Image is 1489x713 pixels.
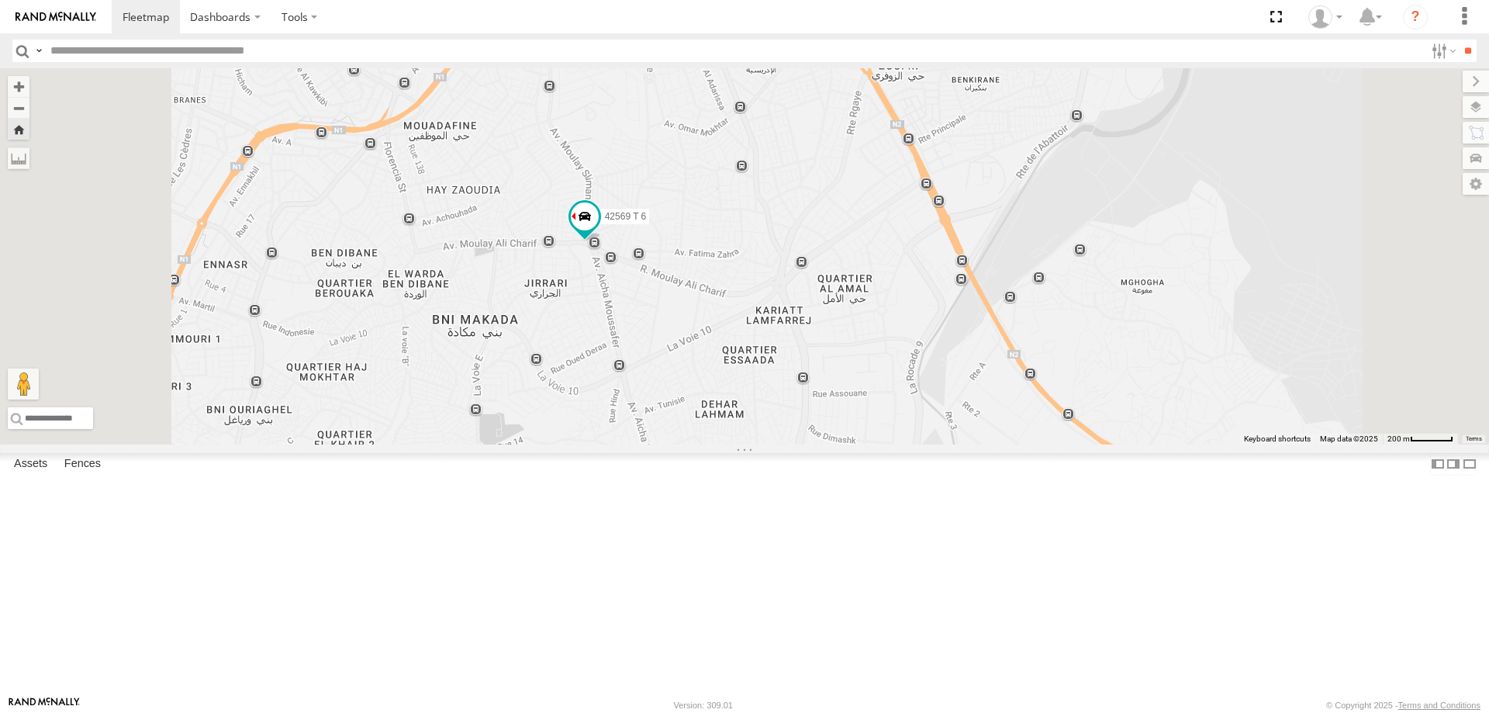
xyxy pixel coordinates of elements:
[8,76,29,97] button: Zoom in
[8,119,29,140] button: Zoom Home
[1326,701,1480,710] div: © Copyright 2025 -
[674,701,733,710] div: Version: 309.01
[8,369,39,400] button: Drag Pegman onto the map to open Street View
[16,12,96,22] img: rand-logo.svg
[1446,453,1461,476] label: Dock Summary Table to the Right
[1462,453,1477,476] label: Hide Summary Table
[1383,434,1458,445] button: Map Scale: 200 m per 52 pixels
[1466,436,1482,442] a: Terms (opens in new tab)
[1303,5,1348,29] div: Branch Tanger
[9,697,80,713] a: Visit our Website
[1463,173,1489,195] label: Map Settings
[57,453,109,475] label: Fences
[8,97,29,119] button: Zoom out
[1430,453,1446,476] label: Dock Summary Table to the Left
[8,147,29,169] label: Measure
[1398,701,1480,710] a: Terms and Conditions
[1425,40,1459,62] label: Search Filter Options
[1387,434,1410,443] span: 200 m
[605,211,647,222] span: 42569 T 6
[6,453,55,475] label: Assets
[1403,5,1428,29] i: ?
[1320,434,1378,443] span: Map data ©2025
[1244,434,1311,445] button: Keyboard shortcuts
[33,40,45,62] label: Search Query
